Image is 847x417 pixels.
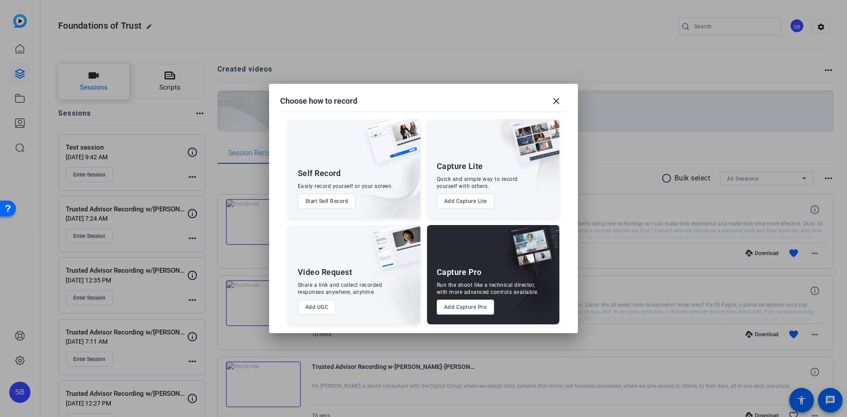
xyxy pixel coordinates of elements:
img: embarkstudio-capture-lite.png [480,119,559,207]
img: embarkstudio-capture-pro.png [494,236,559,324]
img: ugc-content.png [366,225,420,278]
button: Add UGC [298,300,336,315]
div: Quick and simple way to record yourself with others. [437,176,518,190]
button: Add Capture Pro [437,300,495,315]
img: embarkstudio-self-record.png [344,138,420,218]
div: Easily record yourself or your screen. [298,183,393,190]
div: Run the shoot like a technical director, with more advanced controls available. [437,282,539,296]
img: capture-pro.png [501,225,559,279]
h1: Choose how to record [280,96,357,106]
div: Capture Pro [437,267,482,278]
mat-icon: close [551,96,562,106]
button: Add Capture Lite [437,194,495,209]
button: Start Self Record [298,194,356,209]
div: Share a link and collect recorded responses anywhere, anytime. [298,282,382,296]
div: Video Request [298,267,352,278]
div: Capture Lite [437,161,483,172]
div: Self Record [298,168,341,179]
img: capture-lite.png [505,119,559,173]
img: self-record.png [360,119,420,172]
img: embarkstudio-ugc-content.png [369,252,420,324]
